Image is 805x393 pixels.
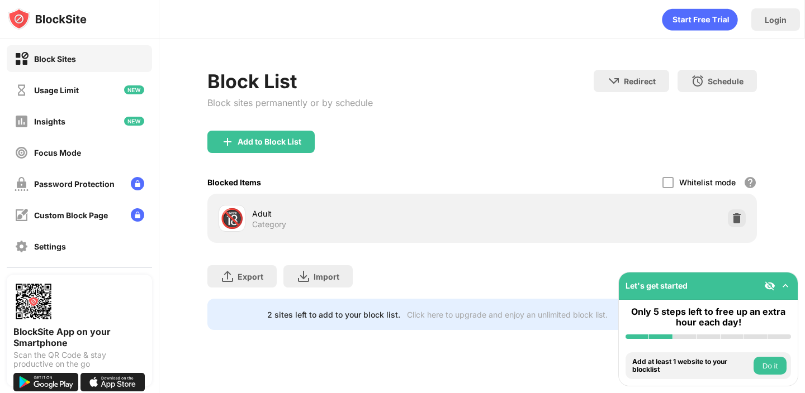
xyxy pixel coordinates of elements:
[765,15,787,25] div: Login
[15,83,29,97] img: time-usage-off.svg
[662,8,738,31] div: animation
[267,310,400,319] div: 2 sites left to add to your block list.
[34,54,76,64] div: Block Sites
[15,52,29,66] img: block-on.svg
[626,281,688,290] div: Let's get started
[679,178,736,187] div: Whitelist mode
[34,210,108,220] div: Custom Block Page
[124,85,144,94] img: new-icon.svg
[207,97,373,108] div: Block sites permanently or by schedule
[13,281,54,322] img: options-page-qr-code.png
[754,357,787,375] button: Do it
[131,177,144,190] img: lock-menu.svg
[34,148,81,157] div: Focus Mode
[624,76,656,86] div: Redirect
[13,373,78,391] img: get-it-on-google-play.svg
[708,76,744,86] div: Schedule
[124,117,144,126] img: new-icon.svg
[252,219,286,229] div: Category
[15,239,29,253] img: settings-off.svg
[34,85,79,95] div: Usage Limit
[207,70,373,93] div: Block List
[238,137,301,146] div: Add to Block List
[632,358,751,374] div: Add at least 1 website to your blocklist
[764,280,775,291] img: eye-not-visible.svg
[780,280,791,291] img: omni-setup-toggle.svg
[252,208,482,219] div: Adult
[407,310,608,319] div: Click here to upgrade and enjoy an unlimited block list.
[131,208,144,222] img: lock-menu.svg
[15,146,29,160] img: focus-off.svg
[15,114,29,128] img: insights-off.svg
[13,326,145,348] div: BlockSite App on your Smartphone
[207,178,261,187] div: Blocked Items
[314,272,339,281] div: Import
[34,179,115,189] div: Password Protection
[238,272,263,281] div: Export
[220,207,244,230] div: 🔞
[15,177,29,191] img: password-protection-off.svg
[626,306,791,328] div: Only 5 steps left to free up an extra hour each day!
[15,208,29,222] img: customize-block-page-off.svg
[80,373,145,391] img: download-on-the-app-store.svg
[13,351,145,368] div: Scan the QR Code & stay productive on the go
[34,117,65,126] div: Insights
[8,8,87,30] img: logo-blocksite.svg
[34,242,66,251] div: Settings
